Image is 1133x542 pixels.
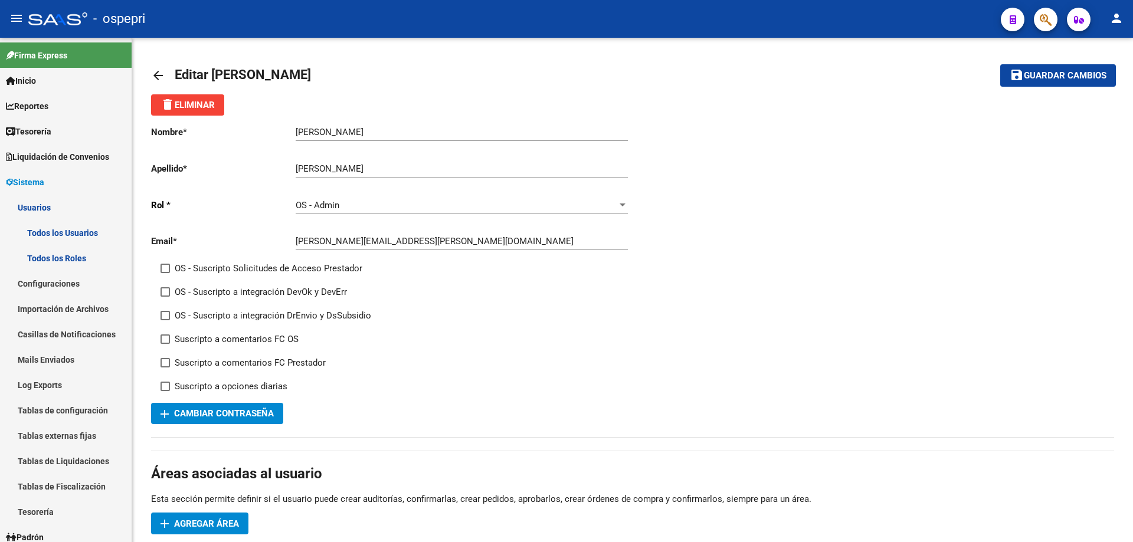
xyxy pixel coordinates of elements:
[151,126,296,139] p: Nombre
[151,162,296,175] p: Apellido
[6,49,67,62] span: Firma Express
[161,100,215,110] span: Eliminar
[151,235,296,248] p: Email
[1093,502,1121,530] iframe: Intercom live chat
[175,261,362,275] span: OS - Suscripto Solicitudes de Acceso Prestador
[296,200,339,211] span: OS - Admin
[161,97,175,111] mat-icon: delete
[151,513,248,534] button: Agregar Área
[1000,64,1116,86] button: Guardar cambios
[161,408,274,419] span: Cambiar Contraseña
[151,94,224,116] button: Eliminar
[175,308,371,323] span: OS - Suscripto a integración DrEnvio y DsSubsidio
[9,11,24,25] mat-icon: menu
[6,176,44,189] span: Sistema
[6,125,51,138] span: Tesorería
[1024,71,1106,81] span: Guardar cambios
[158,407,172,421] mat-icon: add
[1010,68,1024,82] mat-icon: save
[6,74,36,87] span: Inicio
[151,403,283,424] button: Cambiar Contraseña
[151,199,296,212] p: Rol *
[151,464,1114,483] h1: Áreas asociadas al usuario
[93,6,145,32] span: - ospepri
[158,517,172,531] mat-icon: add
[174,518,239,529] span: Agregar Área
[1109,11,1124,25] mat-icon: person
[6,150,109,163] span: Liquidación de Convenios
[151,492,1114,505] p: Esta sección permite definir si el usuario puede crear auditorías, confirmarlas, crear pedidos, a...
[151,68,165,83] mat-icon: arrow_back
[175,285,347,299] span: OS - Suscripto a integración DevOk y DevErr
[175,356,326,370] span: Suscripto a comentarios FC Prestador
[175,332,299,346] span: Suscripto a comentarios FC OS
[175,67,311,82] span: Editar [PERSON_NAME]
[6,100,48,113] span: Reportes
[175,379,287,393] span: Suscripto a opciones diarias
